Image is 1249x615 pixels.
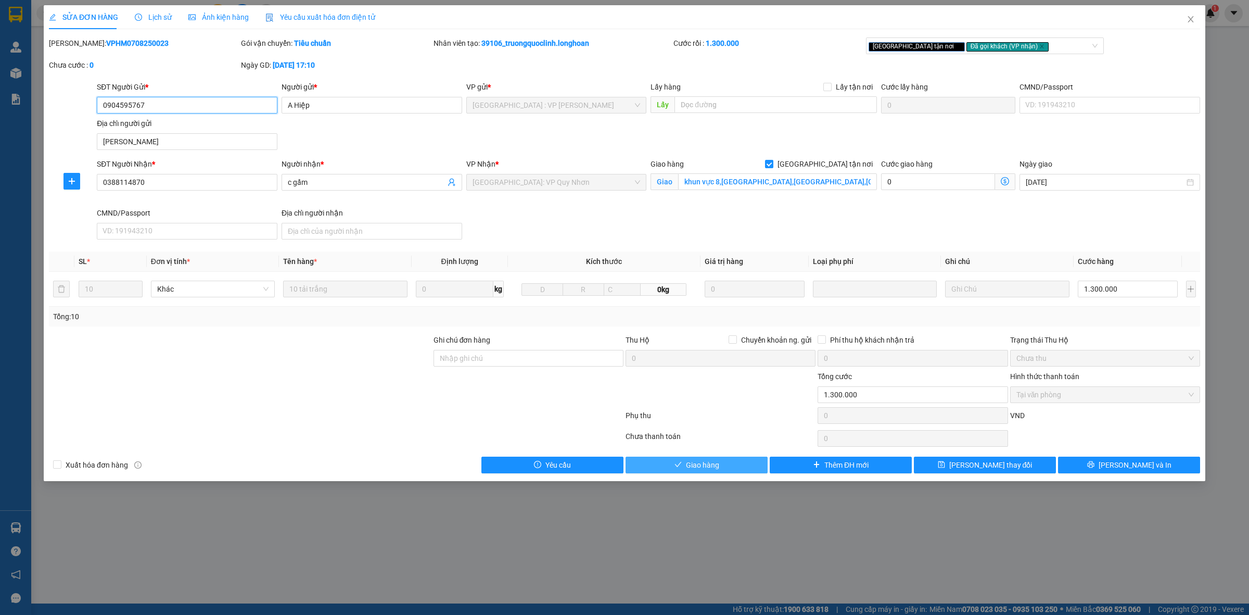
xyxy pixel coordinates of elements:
[624,431,817,449] div: Chưa thanh toán
[63,173,80,190] button: plus
[1026,177,1184,188] input: Ngày giao
[282,207,462,219] div: Địa chỉ người nhận
[1058,457,1200,473] button: printer[PERSON_NAME] và In
[881,160,933,168] label: Cước giao hàng
[448,178,456,186] span: user-add
[1019,81,1200,93] div: CMND/Passport
[1087,461,1094,469] span: printer
[737,334,815,346] span: Chuyển khoản ng. gửi
[773,158,877,170] span: [GEOGRAPHIC_DATA] tận nơi
[1176,5,1205,34] button: Close
[1186,281,1196,297] button: plus
[869,42,965,52] span: [GEOGRAPHIC_DATA] tận nơi
[686,459,719,471] span: Giao hàng
[1187,179,1194,186] span: close-circle
[673,37,863,49] div: Cước rồi :
[674,96,877,113] input: Dọc đường
[265,14,274,22] img: icon
[49,59,239,71] div: Chưa cước :
[545,459,571,471] span: Yêu cầu
[97,158,277,170] div: SĐT Người Nhận
[282,223,462,240] input: Địa chỉ của người nhận
[824,459,869,471] span: Thêm ĐH mới
[106,39,169,47] b: VPHM0708250023
[283,257,317,266] span: Tên hàng
[265,13,375,21] span: Yêu cầu xuất hóa đơn điện tử
[624,410,817,428] div: Phụ thu
[97,133,277,150] input: Địa chỉ của người gửi
[273,61,315,69] b: [DATE] 17:10
[241,37,431,49] div: Gói vận chuyển:
[241,59,431,71] div: Ngày GD:
[641,283,686,296] span: 0kg
[586,257,622,266] span: Kích thước
[832,81,877,93] span: Lấy tận nơi
[955,44,961,49] span: close
[282,81,462,93] div: Người gửi
[49,37,239,49] div: [PERSON_NAME]:
[466,81,647,93] div: VP gửi
[651,96,674,113] span: Lấy
[135,14,142,21] span: clock-circle
[283,281,407,297] input: VD: Bàn, Ghế
[1099,459,1171,471] span: [PERSON_NAME] và In
[1187,15,1195,23] span: close
[493,281,504,297] span: kg
[941,252,1073,272] th: Ghi chú
[1039,44,1044,49] span: close
[626,336,649,344] span: Thu Hộ
[481,457,623,473] button: exclamation-circleYêu cầu
[651,173,678,190] span: Giao
[53,311,482,322] div: Tổng: 10
[626,457,768,473] button: checkGiao hàng
[135,13,172,21] span: Lịch sử
[441,257,478,266] span: Định lượng
[1016,350,1194,366] span: Chưa thu
[1010,334,1200,346] div: Trạng thái Thu Hộ
[1019,160,1052,168] label: Ngày giao
[706,39,739,47] b: 1.300.000
[1010,372,1079,381] label: Hình thức thanh toán
[809,252,941,272] th: Loại phụ phí
[678,173,877,190] input: Giao tận nơi
[294,39,331,47] b: Tiêu chuẩn
[466,160,495,168] span: VP Nhận
[534,461,541,469] span: exclamation-circle
[97,81,277,93] div: SĐT Người Gửi
[1001,177,1009,185] span: dollar-circle
[481,39,589,47] b: 39106_truongquoclinh.longhoan
[151,257,190,266] span: Đơn vị tính
[651,160,684,168] span: Giao hàng
[818,372,852,381] span: Tổng cước
[434,350,623,367] input: Ghi chú đơn hàng
[881,97,1015,114] input: Cước lấy hàng
[770,457,912,473] button: plusThêm ĐH mới
[97,207,277,219] div: CMND/Passport
[881,83,928,91] label: Cước lấy hàng
[473,174,641,190] span: Bình Định: VP Quy Nhơn
[79,257,87,266] span: SL
[90,61,94,69] b: 0
[604,283,641,296] input: C
[282,158,462,170] div: Người nhận
[945,281,1069,297] input: Ghi Chú
[826,334,919,346] span: Phí thu hộ khách nhận trả
[97,118,277,129] div: Địa chỉ người gửi
[49,13,118,21] span: SỬA ĐƠN HÀNG
[61,459,132,471] span: Xuất hóa đơn hàng
[966,42,1049,52] span: Đã gọi khách (VP nhận)
[674,461,682,469] span: check
[938,461,945,469] span: save
[705,281,805,297] input: 0
[473,97,641,113] span: Hà Nội : VP Hoàng Mai
[434,37,672,49] div: Nhân viên tạo:
[157,281,269,297] span: Khác
[705,257,743,266] span: Giá trị hàng
[434,336,491,344] label: Ghi chú đơn hàng
[188,14,196,21] span: picture
[134,461,142,469] span: info-circle
[949,459,1033,471] span: [PERSON_NAME] thay đổi
[881,173,995,190] input: Cước giao hàng
[813,461,820,469] span: plus
[1010,411,1025,420] span: VND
